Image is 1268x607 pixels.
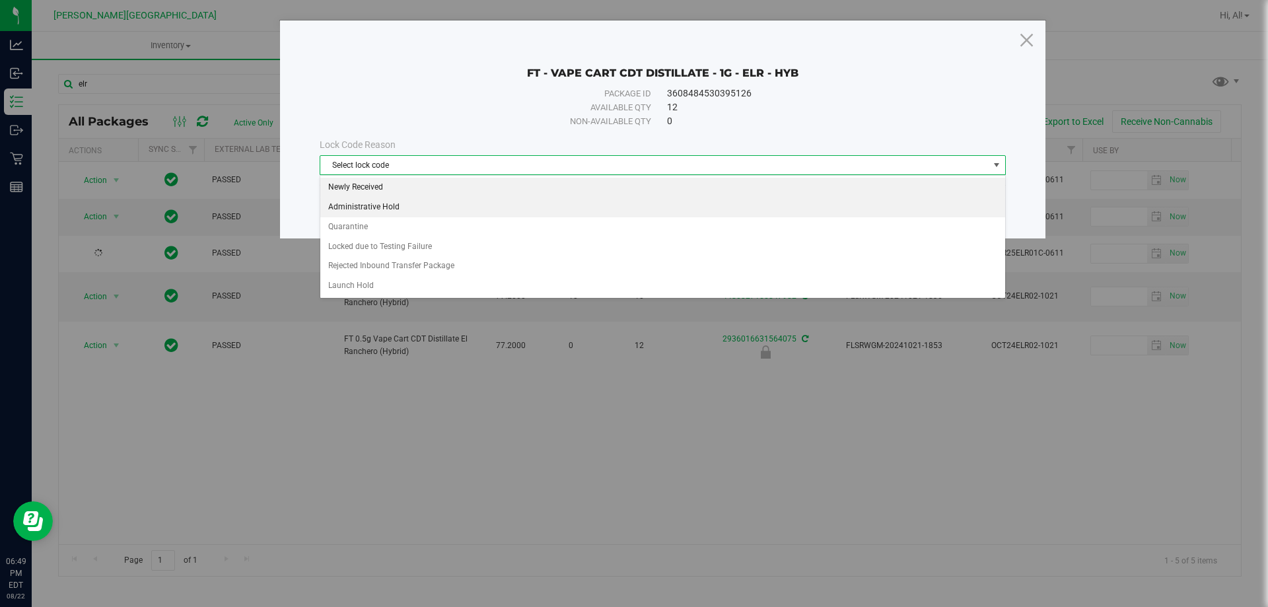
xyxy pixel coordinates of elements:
[667,100,976,114] div: 12
[667,87,976,100] div: 3608484530395126
[320,156,989,174] span: Select lock code
[320,276,1005,296] li: Launch Hold
[320,178,1005,197] li: Newly Received
[349,87,651,100] div: Package ID
[349,115,651,128] div: Non-available qty
[349,101,651,114] div: Available qty
[320,256,1005,276] li: Rejected Inbound Transfer Package
[13,501,53,541] iframe: Resource center
[320,217,1005,237] li: Quarantine
[320,47,1006,80] div: FT - VAPE CART CDT DISTILLATE - 1G - ELR - HYB
[989,156,1005,174] span: select
[320,237,1005,257] li: Locked due to Testing Failure
[320,139,396,150] span: Lock Code Reason
[320,197,1005,217] li: Administrative Hold
[667,114,976,128] div: 0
